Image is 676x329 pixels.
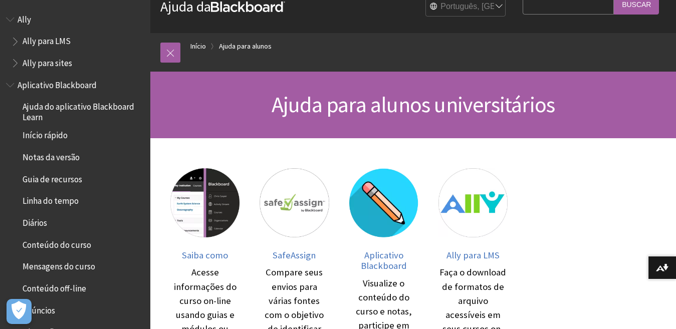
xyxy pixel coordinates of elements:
button: Abrir preferências [7,299,32,324]
span: Guia de recursos [23,171,82,184]
span: Ally para LMS [446,249,500,261]
span: Diários [23,214,47,228]
nav: Book outline for Anthology Ally Help [6,11,144,72]
strong: Blackboard [211,2,285,12]
img: Saiba como [170,168,240,237]
img: SafeAssign [260,168,329,237]
span: Conteúdo off-line [23,280,86,293]
span: Mensagens do curso [23,258,95,272]
span: Ally para sites [23,55,72,68]
span: Saiba como [182,249,228,261]
span: Conteúdo do curso [23,236,91,250]
a: Ajuda para alunos [219,40,272,53]
span: Aplicativo Blackboard [361,249,407,272]
span: Aplicativo Blackboard [18,77,97,90]
span: Anúncios [23,302,55,315]
span: Ally [18,11,31,25]
span: Notas da versão [23,149,80,162]
span: Ajuda para alunos universitários [272,91,555,118]
span: Linha do tempo [23,193,79,206]
span: Ajuda do aplicativo Blackboard Learn [23,99,143,122]
img: Ally para LMS [438,168,508,237]
span: Ally para LMS [23,33,71,47]
span: SafeAssign [273,249,316,261]
img: Aplicativo Blackboard [349,168,418,237]
span: Início rápido [23,127,68,141]
a: Início [190,40,206,53]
